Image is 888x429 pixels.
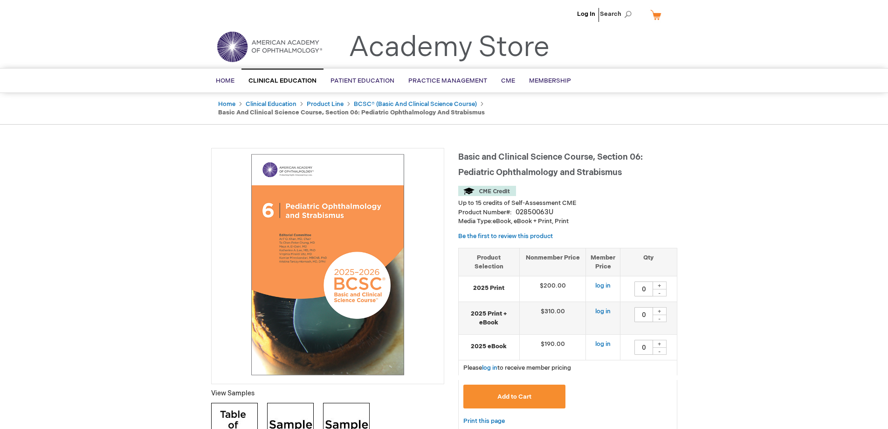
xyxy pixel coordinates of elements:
[600,5,635,23] span: Search
[218,109,485,116] strong: Basic and Clinical Science Course, Section 06: Pediatric Ophthalmology and Strabismus
[458,218,493,225] strong: Media Type:
[634,281,653,296] input: Qty
[458,199,677,208] li: Up to 15 credits of Self-Assessment CME
[519,276,586,302] td: $200.00
[354,100,477,108] a: BCSC® (Basic and Clinical Science Course)
[653,281,667,289] div: +
[216,153,439,376] img: Basic and Clinical Science Course, Section 06: Pediatric Ophthalmology and Strabismus
[349,31,550,64] a: Academy Store
[634,340,653,355] input: Qty
[653,315,667,322] div: -
[463,415,505,427] a: Print this page
[577,10,595,18] a: Log In
[211,389,444,398] p: View Samples
[463,364,571,372] span: Please to receive member pricing
[620,248,677,276] th: Qty
[248,77,317,84] span: Clinical Education
[586,248,620,276] th: Member Price
[218,100,235,108] a: Home
[516,208,553,217] div: 02850063U
[458,209,512,216] strong: Product Number
[459,248,520,276] th: Product Selection
[458,186,516,196] img: CME Credit
[653,307,667,315] div: +
[595,308,611,315] a: log in
[653,340,667,348] div: +
[408,77,487,84] span: Practice Management
[595,282,611,289] a: log in
[653,347,667,355] div: -
[519,335,586,360] td: $190.00
[463,309,515,327] strong: 2025 Print + eBook
[216,77,234,84] span: Home
[519,302,586,335] td: $310.00
[463,342,515,351] strong: 2025 eBook
[634,307,653,322] input: Qty
[458,232,553,240] a: Be the first to review this product
[458,152,643,177] span: Basic and Clinical Science Course, Section 06: Pediatric Ophthalmology and Strabismus
[653,289,667,296] div: -
[501,77,515,84] span: CME
[307,100,344,108] a: Product Line
[330,77,394,84] span: Patient Education
[482,364,497,372] a: log in
[529,77,571,84] span: Membership
[497,393,531,401] span: Add to Cart
[463,385,566,408] button: Add to Cart
[595,340,611,348] a: log in
[246,100,296,108] a: Clinical Education
[519,248,586,276] th: Nonmember Price
[458,217,677,226] p: eBook, eBook + Print, Print
[463,284,515,293] strong: 2025 Print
